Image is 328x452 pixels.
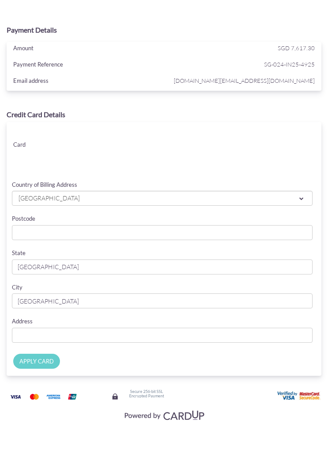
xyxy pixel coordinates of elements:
a: [GEOGRAPHIC_DATA] [12,191,313,206]
img: Visa, Mastercard [120,407,208,423]
iframe: Secure card number input frame [118,131,287,147]
span: SG-024-IN25-4925 [164,59,315,70]
img: Visa [7,391,24,402]
div: Payment Details [7,25,321,35]
label: Address [12,317,33,326]
label: City [12,283,22,292]
label: State [12,249,26,257]
label: Postcode [12,215,35,223]
div: Email address [7,76,164,89]
img: Union Pay [63,391,81,402]
span: SGD 7,617.30 [278,44,315,52]
img: American Express [45,391,62,402]
div: Card [7,140,112,153]
iframe: Secure card expiration date input frame [118,150,201,166]
div: Payment Reference [7,59,164,73]
input: APPLY CARD [13,354,60,369]
span: [GEOGRAPHIC_DATA] [18,194,278,203]
iframe: Secure card security code input frame [203,150,286,166]
img: User card [277,391,321,401]
label: Country of Billing Address [12,181,77,189]
span: [DOMAIN_NAME][EMAIL_ADDRESS][DOMAIN_NAME] [164,76,315,86]
div: Credit Card Details [7,110,321,120]
img: Secure lock [112,393,119,400]
h6: Secure 256-bit SSL Encrypted Payment [129,389,164,398]
div: Amount [7,43,190,56]
img: Mastercard [26,391,43,402]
